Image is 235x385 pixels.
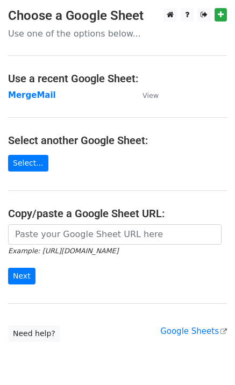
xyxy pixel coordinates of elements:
a: Select... [8,155,48,172]
p: Use one of the options below... [8,28,227,39]
a: MergeMail [8,90,56,100]
h4: Select another Google Sheet: [8,134,227,147]
small: View [143,91,159,99]
input: Paste your Google Sheet URL here [8,224,222,245]
a: Need help? [8,325,60,342]
h3: Choose a Google Sheet [8,8,227,24]
a: Google Sheets [160,326,227,336]
input: Next [8,268,35,284]
small: Example: [URL][DOMAIN_NAME] [8,247,118,255]
h4: Use a recent Google Sheet: [8,72,227,85]
a: View [132,90,159,100]
h4: Copy/paste a Google Sheet URL: [8,207,227,220]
